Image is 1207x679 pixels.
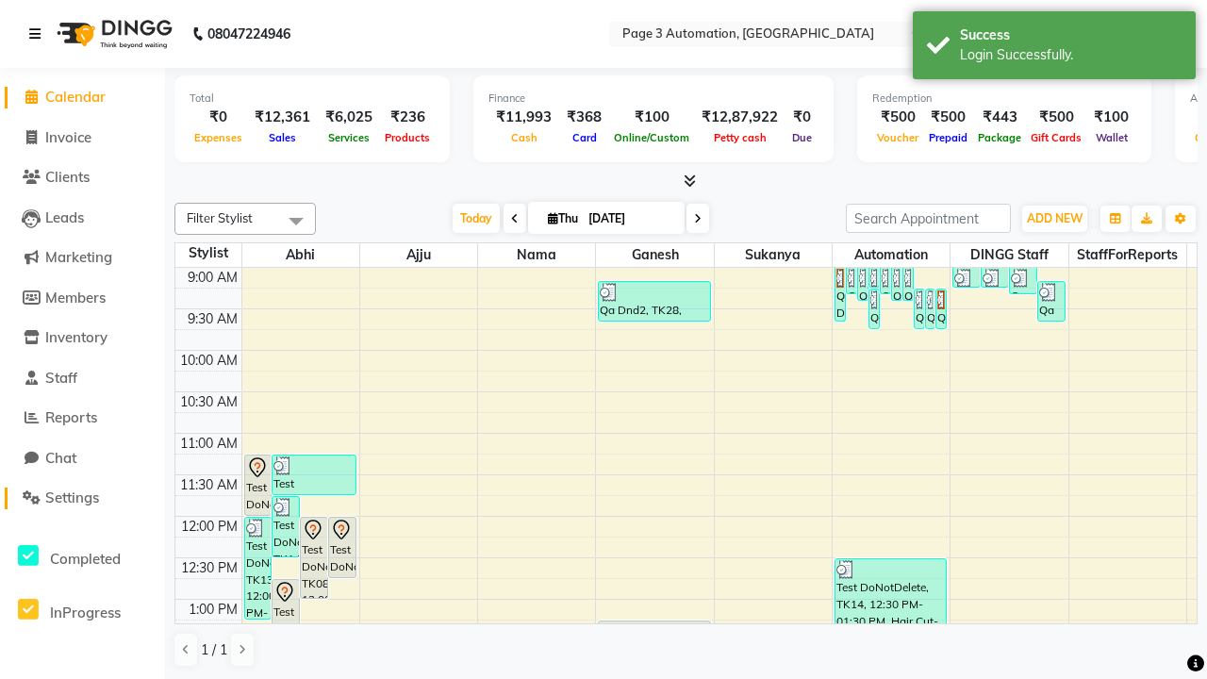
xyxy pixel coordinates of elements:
[245,518,272,619] div: Test DoNotDelete, TK13, 12:00 PM-01:15 PM, Hair Cut-Men,Hair Cut By Expert-Men
[264,131,301,144] span: Sales
[190,91,435,107] div: Total
[559,107,609,128] div: ₹368
[960,45,1182,65] div: Login Successfully.
[923,107,973,128] div: ₹500
[45,289,106,306] span: Members
[175,243,241,263] div: Stylist
[190,131,247,144] span: Expenses
[5,207,160,229] a: Leads
[273,497,299,556] div: Test DoNotDelete, TK14, 11:45 AM-12:30 PM, Hair Cut-Men
[176,351,241,371] div: 10:00 AM
[45,449,76,467] span: Chat
[5,87,160,108] a: Calendar
[176,475,241,495] div: 11:30 AM
[924,131,972,144] span: Prepaid
[609,107,694,128] div: ₹100
[715,243,832,267] span: Sukanya
[245,455,272,515] div: Test DoNotDelete, TK09, 11:15 AM-12:00 PM, Hair Cut-Men
[45,88,106,106] span: Calendar
[506,131,542,144] span: Cash
[1038,282,1065,321] div: Qa Dnd2, TK29, 09:10 AM-09:40 AM, Hair cut Below 12 years (Boy)
[318,107,380,128] div: ₹6,025
[926,290,935,328] div: Qa Dnd2, TK33, 09:15 AM-09:45 AM, Hair cut Below 12 years (Boy)
[787,131,817,144] span: Due
[5,127,160,149] a: Invoice
[609,131,694,144] span: Online/Custom
[5,327,160,349] a: Inventory
[273,455,355,494] div: Test DoNotDelete, TK12, 11:15 AM-11:45 AM, Hair Cut By Expert-Men
[583,205,677,233] input: 2025-09-04
[50,550,121,568] span: Completed
[835,268,845,321] div: Qa Dnd2, TK18, 08:25 AM-09:40 AM, Hair Cut By Expert-Men,Hair Cut-Men
[5,407,160,429] a: Reports
[380,107,435,128] div: ₹236
[936,290,946,328] div: Qa Dnd2, TK30, 09:15 AM-09:45 AM, Hair cut Below 12 years (Boy)
[45,208,84,226] span: Leads
[48,8,177,60] img: logo
[1026,131,1086,144] span: Gift Cards
[177,558,241,578] div: 12:30 PM
[1010,268,1036,293] div: Qa Dnd2, TK22, 08:50 AM-09:20 AM, Hair cut Below 12 years (Boy)
[543,211,583,225] span: Thu
[360,243,477,267] span: Ajju
[177,517,241,537] div: 12:00 PM
[1027,211,1083,225] span: ADD NEW
[323,131,374,144] span: Services
[488,107,559,128] div: ₹11,993
[568,131,602,144] span: Card
[50,604,121,621] span: InProgress
[301,518,327,598] div: Test DoNotDelete, TK08, 12:00 PM-01:00 PM, Hair Cut-Women
[833,243,950,267] span: Automation
[5,368,160,389] a: Staff
[1069,243,1186,267] span: StaffForReports
[45,168,90,186] span: Clients
[176,392,241,412] div: 10:30 AM
[45,489,99,506] span: Settings
[951,243,1067,267] span: DINGG Staff
[5,488,160,509] a: Settings
[201,640,227,660] span: 1 / 1
[1091,131,1133,144] span: Wallet
[190,107,247,128] div: ₹0
[45,369,77,387] span: Staff
[596,243,713,267] span: Ganesh
[915,290,924,328] div: Qa Dnd2, TK32, 09:15 AM-09:45 AM, Hair cut Below 12 years (Boy)
[45,128,91,146] span: Invoice
[785,107,818,128] div: ₹0
[869,268,879,287] div: Qa Dnd2, TK19, 08:45 AM-09:15 AM, Hair cut Below 12 years (Boy)
[953,268,980,287] div: Qa Dnd2, TK20, 08:45 AM-09:15 AM, Hair Cut By Expert-Men
[846,204,1011,233] input: Search Appointment
[869,290,879,328] div: Qa Dnd2, TK31, 09:15 AM-09:45 AM, Hair cut Below 12 years (Boy)
[1086,107,1136,128] div: ₹100
[835,559,946,639] div: Test DoNotDelete, TK14, 12:30 PM-01:30 PM, Hair Cut-Women
[273,580,299,660] div: Test DoNotDelete, TK07, 12:45 PM-01:45 PM, Hair Cut-Women
[903,268,913,300] div: Qa Dnd2, TK26, 08:55 AM-09:25 AM, Hair Cut By Expert-Men
[247,107,318,128] div: ₹12,361
[960,25,1182,45] div: Success
[478,243,595,267] span: Nama
[453,204,500,233] span: Today
[973,107,1026,128] div: ₹443
[184,268,241,288] div: 9:00 AM
[599,282,709,321] div: Qa Dnd2, TK28, 09:10 AM-09:40 AM, Hair cut Below 12 years (Boy)
[5,448,160,470] a: Chat
[872,131,923,144] span: Voucher
[5,288,160,309] a: Members
[185,600,241,620] div: 1:00 PM
[45,248,112,266] span: Marketing
[242,243,359,267] span: Abhi
[847,268,856,293] div: Qa Dnd2, TK23, 08:25 AM-09:20 AM, Special Hair Wash- Men
[982,268,1008,287] div: Qa Dnd2, TK21, 08:45 AM-09:15 AM, Hair Cut By Expert-Men
[973,131,1026,144] span: Package
[207,8,290,60] b: 08047224946
[184,309,241,329] div: 9:30 AM
[1022,206,1087,232] button: ADD NEW
[5,247,160,269] a: Marketing
[187,210,253,225] span: Filter Stylist
[488,91,818,107] div: Finance
[176,434,241,454] div: 11:00 AM
[380,131,435,144] span: Products
[694,107,785,128] div: ₹12,87,922
[1026,107,1086,128] div: ₹500
[5,167,160,189] a: Clients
